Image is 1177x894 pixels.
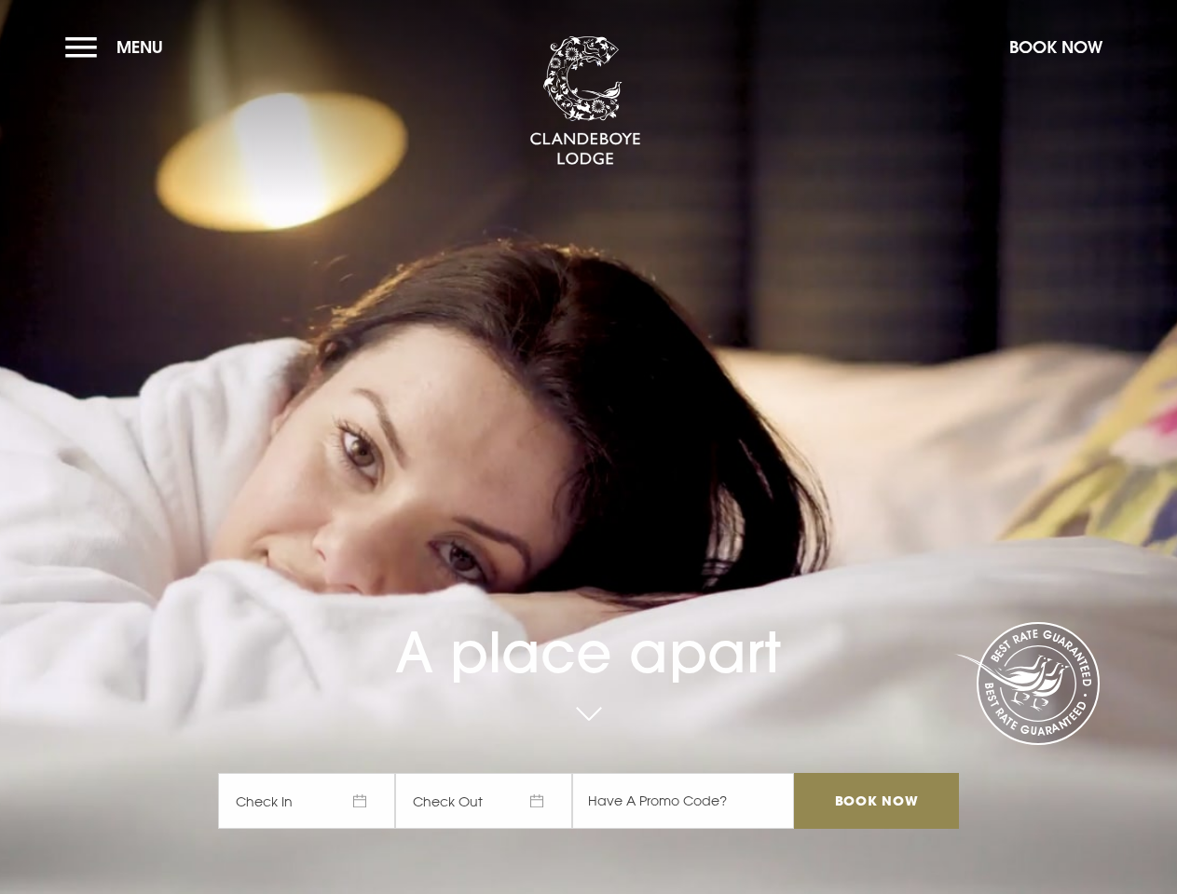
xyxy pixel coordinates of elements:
button: Book Now [1000,27,1112,67]
span: Check Out [395,773,572,829]
span: Check In [218,773,395,829]
input: Book Now [794,773,958,829]
h1: A place apart [218,564,958,685]
span: Menu [116,36,163,58]
input: Have A Promo Code? [572,773,794,829]
button: Menu [65,27,172,67]
img: Clandeboye Lodge [529,36,641,167]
